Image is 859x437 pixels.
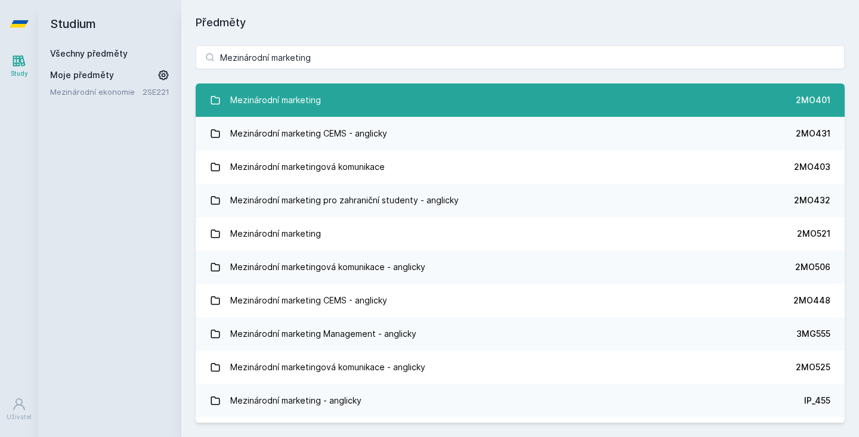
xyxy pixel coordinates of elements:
div: Mezinárodní marketing Management - anglicky [230,322,416,346]
a: Uživatel [2,391,36,427]
input: Název nebo ident předmětu… [196,45,845,69]
div: Study [11,69,28,78]
div: 2MO403 [794,161,830,173]
a: Všechny předměty [50,48,128,58]
div: 2MO525 [796,361,830,373]
a: Study [2,48,36,84]
h1: Předměty [196,14,845,31]
div: Mezinárodní marketingová komunikace - anglicky [230,355,425,379]
div: 2MO448 [793,295,830,306]
div: 2MO432 [794,194,830,206]
a: Mezinárodní marketingová komunikace - anglicky 2MO506 [196,250,845,284]
div: 2MO431 [796,128,830,140]
span: Moje předměty [50,69,114,81]
a: Mezinárodní marketing 2MO521 [196,217,845,250]
div: Mezinárodní marketing [230,222,321,246]
a: Mezinárodní ekonomie [50,86,143,98]
a: Mezinárodní marketing CEMS - anglicky 2MO448 [196,284,845,317]
div: Mezinárodní marketing CEMS - anglicky [230,122,387,145]
a: 2SE221 [143,87,169,97]
a: Mezinárodní marketingová komunikace - anglicky 2MO525 [196,351,845,384]
a: Mezinárodní marketing pro zahraniční studenty - anglicky 2MO432 [196,184,845,217]
div: Mezinárodní marketing CEMS - anglicky [230,289,387,312]
div: Mezinárodní marketing - anglicky [230,389,361,413]
div: Mezinárodní marketing [230,88,321,112]
div: 2MO401 [796,94,830,106]
a: Mezinárodní marketing CEMS - anglicky 2MO431 [196,117,845,150]
div: 3MG555 [796,328,830,340]
div: 2MO506 [795,261,830,273]
a: Mezinárodní marketingová komunikace 2MO403 [196,150,845,184]
div: Mezinárodní marketingová komunikace [230,155,385,179]
div: 2MO521 [797,228,830,240]
div: Mezinárodní marketing pro zahraniční studenty - anglicky [230,188,459,212]
a: Mezinárodní marketing 2MO401 [196,83,845,117]
div: IP_455 [804,395,830,407]
div: Uživatel [7,413,32,421]
a: Mezinárodní marketing - anglicky IP_455 [196,384,845,417]
a: Mezinárodní marketing Management - anglicky 3MG555 [196,317,845,351]
div: Mezinárodní marketingová komunikace - anglicky [230,255,425,279]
